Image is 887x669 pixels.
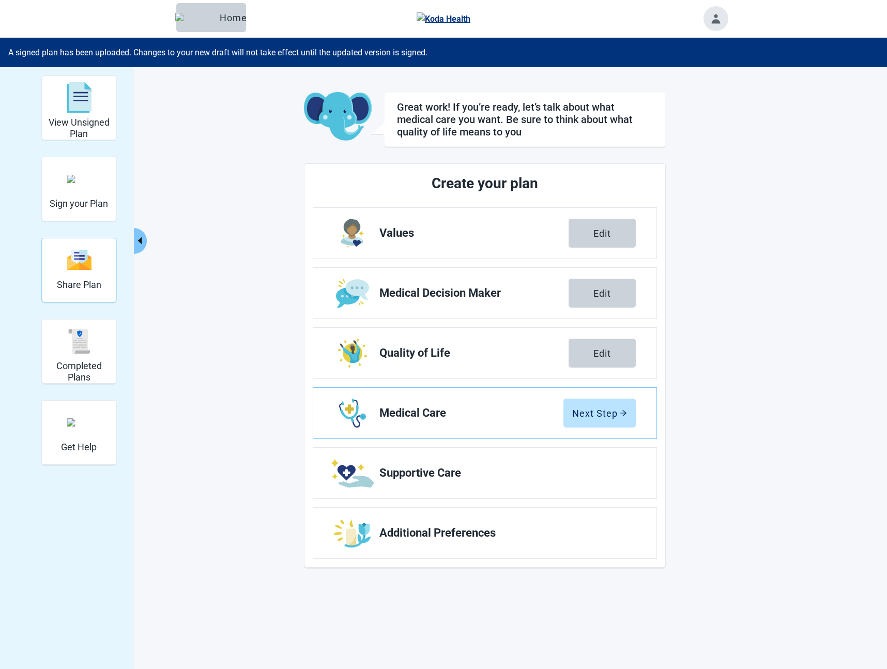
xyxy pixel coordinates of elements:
button: Next Steparrow-right [563,399,636,428]
div: Edit [593,348,611,358]
button: Collapse menu [134,228,147,254]
h2: Completed Plans [46,360,112,383]
button: Edit [569,279,636,308]
h2: Get Help [61,442,97,453]
div: Share Plan [41,238,116,302]
a: Edit Medical Decision Maker section [313,268,656,318]
div: View Unsigned Plan [41,75,116,140]
span: Supportive Care [379,467,628,479]
a: Edit Additional Preferences section [313,508,656,558]
div: Sign your Plan [41,157,116,221]
img: Elephant [175,13,216,22]
span: Additional Preferences [379,527,628,539]
div: Edit [593,288,611,298]
button: Toggle account menu [704,6,728,31]
span: Values [379,227,569,239]
a: Edit Supportive Care section [313,448,656,498]
img: make_plan_official.svg [67,175,91,183]
span: Quality of Life [379,347,569,359]
div: Get Help [41,400,116,465]
h2: Create your plan [351,172,618,195]
span: Medical Care [379,407,563,419]
span: Medical Decision Maker [379,287,569,299]
button: Edit [569,339,636,368]
img: svg%3e [67,329,91,354]
a: Edit Values section [313,208,656,259]
img: Koda Health [417,12,470,25]
main: Main content [242,92,728,568]
img: Koda Elephant [304,92,372,142]
span: caret-left [135,236,145,246]
a: Edit Medical Care section [313,388,656,438]
div: Home [185,12,238,23]
div: Next Step [572,408,627,418]
h2: Sign your Plan [50,198,108,209]
button: ElephantHome [176,3,246,32]
img: svg%3e [67,82,91,113]
h1: Great work! If you’re ready, let’s talk about what medical care you want. Be sure to think about ... [397,101,653,138]
button: Edit [569,219,636,248]
a: Edit Quality of Life section [313,328,656,378]
img: person-question.svg [67,418,91,427]
img: svg%3e [67,249,91,271]
div: Edit [593,228,611,238]
h2: Share Plan [57,279,101,291]
span: arrow-right [620,409,627,417]
h2: View Unsigned Plan [46,117,112,139]
div: Completed Plans [41,319,116,384]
